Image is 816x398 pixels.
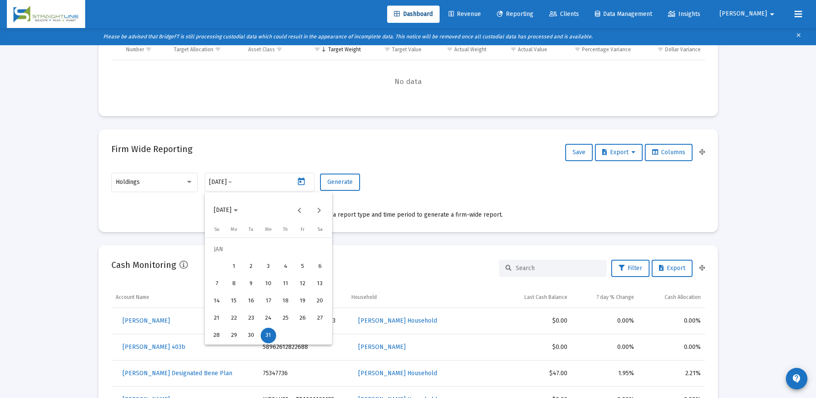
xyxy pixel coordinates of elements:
[225,275,243,292] button: 2024-01-08
[207,202,245,219] button: Choose month and year
[317,227,323,232] span: Sa
[294,292,311,310] button: 2024-01-19
[294,275,311,292] button: 2024-01-12
[261,259,276,274] div: 3
[277,258,294,275] button: 2024-01-04
[243,259,259,274] div: 2
[295,276,311,292] div: 12
[226,259,242,274] div: 1
[243,276,259,292] div: 9
[295,293,311,309] div: 19
[278,293,293,309] div: 18
[260,275,277,292] button: 2024-01-10
[231,227,237,232] span: Mo
[260,310,277,327] button: 2024-01-24
[260,327,277,344] button: 2024-01-31
[312,259,328,274] div: 6
[209,328,225,343] div: 28
[295,311,311,326] div: 26
[226,276,242,292] div: 8
[208,292,225,310] button: 2024-01-14
[208,327,225,344] button: 2024-01-28
[243,275,260,292] button: 2024-01-09
[260,292,277,310] button: 2024-01-17
[214,227,219,232] span: Su
[312,276,328,292] div: 13
[209,276,225,292] div: 7
[278,259,293,274] div: 4
[209,293,225,309] div: 14
[278,276,293,292] div: 11
[226,311,242,326] div: 22
[225,258,243,275] button: 2024-01-01
[243,258,260,275] button: 2024-01-02
[295,259,311,274] div: 5
[208,310,225,327] button: 2024-01-21
[311,258,329,275] button: 2024-01-06
[260,258,277,275] button: 2024-01-03
[243,293,259,309] div: 16
[294,310,311,327] button: 2024-01-26
[277,275,294,292] button: 2024-01-11
[208,241,329,258] td: JAN
[312,311,328,326] div: 27
[312,293,328,309] div: 20
[311,292,329,310] button: 2024-01-20
[261,293,276,309] div: 17
[243,311,259,326] div: 23
[291,202,308,219] button: Previous month
[311,275,329,292] button: 2024-01-13
[226,293,242,309] div: 15
[261,311,276,326] div: 24
[277,310,294,327] button: 2024-01-25
[243,310,260,327] button: 2024-01-23
[243,327,260,344] button: 2024-01-30
[214,207,231,214] span: [DATE]
[249,227,253,232] span: Tu
[261,276,276,292] div: 10
[283,227,288,232] span: Th
[225,327,243,344] button: 2024-01-29
[225,292,243,310] button: 2024-01-15
[243,292,260,310] button: 2024-01-16
[294,258,311,275] button: 2024-01-05
[311,310,329,327] button: 2024-01-27
[225,310,243,327] button: 2024-01-22
[226,328,242,343] div: 29
[209,311,225,326] div: 21
[310,202,327,219] button: Next month
[301,227,305,232] span: Fr
[261,328,276,343] div: 31
[208,275,225,292] button: 2024-01-07
[278,311,293,326] div: 25
[277,292,294,310] button: 2024-01-18
[243,328,259,343] div: 30
[265,227,272,232] span: We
